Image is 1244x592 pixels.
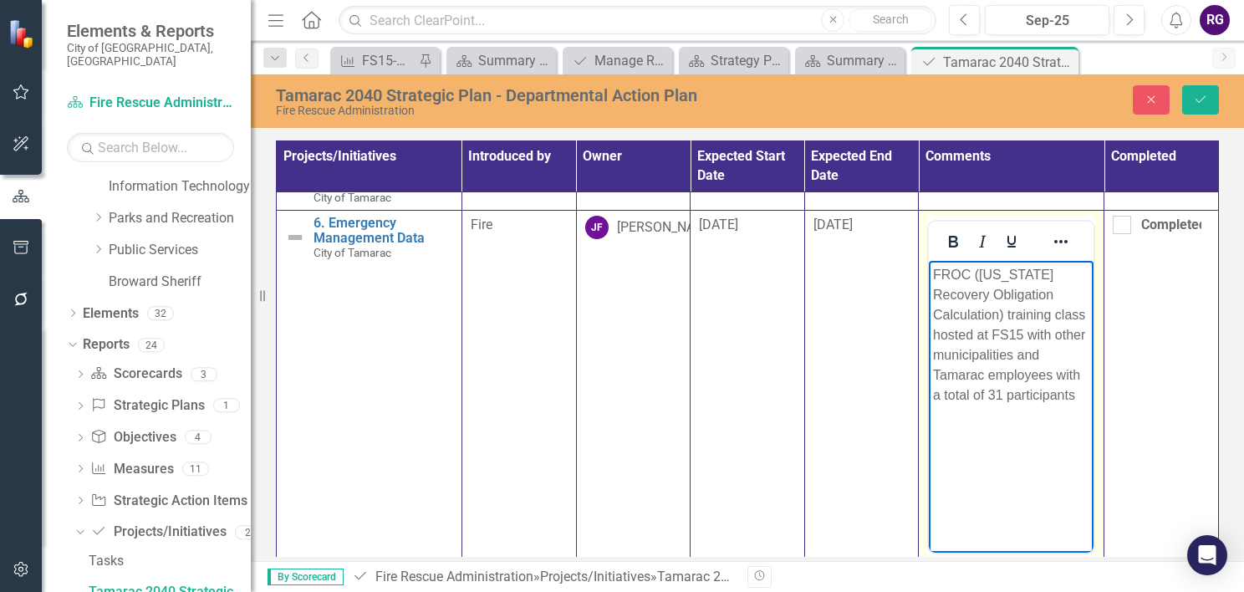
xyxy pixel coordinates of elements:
[109,209,251,228] a: Parks and Recreation
[352,568,735,587] div: » »
[90,396,204,416] a: Strategic Plans
[540,569,650,584] a: Projects/Initiatives
[182,462,209,476] div: 11
[362,50,415,71] div: FS15-Fractile Fire Rescue Response Time (Dispatch to Arrival)
[276,105,797,117] div: Fire Rescue Administration
[699,217,738,232] span: [DATE]
[276,86,797,105] div: Tamarac 2040 Strategic Plan - Departmental Action Plan
[997,230,1026,253] button: Underline
[451,50,552,71] a: Summary - Program Description (4520)
[90,365,181,384] a: Scorecards
[314,246,391,259] span: City of Tamarac
[138,338,165,352] div: 24
[968,230,997,253] button: Italic
[147,306,174,320] div: 32
[314,216,453,245] a: 6. Emergency Management Data
[991,11,1104,31] div: Sep-25
[827,50,900,71] div: Summary - Program Description (4501)
[799,50,900,71] a: Summary - Program Description (4501)
[285,227,305,248] img: Not Defined
[985,5,1109,35] button: Sep-25
[67,41,234,69] small: City of [GEOGRAPHIC_DATA], [GEOGRAPHIC_DATA]
[849,8,932,32] button: Search
[471,217,492,232] span: Fire
[109,273,251,292] a: Broward Sheriff
[567,50,668,71] a: Manage Reports
[109,241,251,260] a: Public Services
[191,367,217,381] div: 3
[334,50,415,71] a: FS15-Fractile Fire Rescue Response Time (Dispatch to Arrival)
[268,569,344,585] span: By Scorecard
[375,569,533,584] a: Fire Rescue Administration
[1047,230,1075,253] button: Reveal or hide additional toolbar items
[585,216,609,239] div: JF
[711,50,784,71] div: Strategy Page
[67,21,234,41] span: Elements & Reports
[109,177,251,196] a: Information Technology
[339,6,936,35] input: Search ClearPoint...
[657,569,991,584] div: Tamarac 2040 Strategic Plan - Departmental Action Plan
[617,218,717,237] div: [PERSON_NAME]
[943,52,1074,73] div: Tamarac 2040 Strategic Plan - Departmental Action Plan
[67,133,234,162] input: Search Below...
[1187,535,1227,575] div: Open Intercom Messenger
[873,13,909,26] span: Search
[683,50,784,71] a: Strategy Page
[478,50,552,71] div: Summary - Program Description (4520)
[235,525,262,539] div: 2
[90,523,226,542] a: Projects/Initiatives
[939,230,967,253] button: Bold
[185,431,212,445] div: 4
[213,399,240,413] div: 1
[67,94,234,113] a: Fire Rescue Administration
[594,50,668,71] div: Manage Reports
[8,18,38,49] img: ClearPoint Strategy
[90,460,173,479] a: Measures
[90,492,247,511] a: Strategic Action Items
[314,191,391,204] span: City of Tamarac
[929,261,1094,553] iframe: Rich Text Area
[83,335,130,355] a: Reports
[813,217,853,232] span: [DATE]
[89,554,251,569] div: Tasks
[83,304,139,324] a: Elements
[1200,5,1230,35] button: RG
[90,428,176,447] a: Objectives
[84,548,251,574] a: Tasks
